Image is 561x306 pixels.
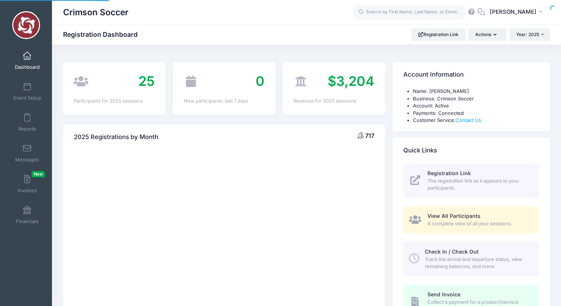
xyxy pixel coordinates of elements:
a: Messages [10,140,45,166]
a: Registration Link [411,28,465,41]
a: View All Participants A complete view of all your sessions. [403,206,539,233]
h4: 2025 Registrations by Month [74,126,158,148]
span: Year: 2025 [516,32,539,37]
span: Invoices [18,187,37,194]
h1: Registration Dashboard [63,30,144,38]
button: Year: 2025 [509,28,550,41]
h4: Account Information [403,64,464,86]
span: The registration link as it appears to your participants. [427,177,531,192]
li: Customer Service: [413,117,539,124]
span: Messages [15,157,39,163]
button: Actions [469,28,506,41]
a: Dashboard [10,48,45,74]
span: 717 [365,132,374,139]
a: Event Setup [10,78,45,104]
div: Participants for 2025 sessions [74,97,155,105]
span: [PERSON_NAME] [490,8,537,16]
span: Financials [16,218,39,225]
a: Check In / Check Out Track the arrival and departure status, view remaining balances, and more. [403,242,539,276]
li: Account: Active [413,102,539,110]
a: Registration Link The registration link as it appears to your participants. [403,164,539,198]
span: $3,204 [328,73,374,89]
a: Financials [10,202,45,228]
li: Business: Crimson Soccer [413,95,539,103]
span: 25 [138,73,155,89]
span: 0 [256,73,265,89]
span: Track the arrival and departure status, view remaining balances, and more. [425,256,531,270]
div: Revenue for 2025 sessions [293,97,374,105]
span: Registration Link [427,170,471,176]
span: Check In / Check Out [425,248,479,255]
input: Search by First Name, Last Name, or Email... [354,5,465,20]
li: Payments: Connected [413,110,539,117]
span: View All Participants [427,213,480,219]
button: [PERSON_NAME] [485,4,550,21]
span: New [32,171,45,177]
a: Contact Us [456,117,481,123]
li: Name: [PERSON_NAME] [413,88,539,95]
span: Send Invoice [427,291,460,297]
img: Crimson Soccer [12,11,40,39]
a: InvoicesNew [10,171,45,197]
span: A complete view of all your sessions. [427,220,531,228]
h1: Crimson Soccer [63,4,128,21]
h4: Quick Links [403,140,437,161]
span: Event Setup [13,95,41,101]
div: New participants: last 7 days [184,97,265,105]
span: Dashboard [15,64,40,70]
a: Reports [10,109,45,135]
span: Reports [18,126,36,132]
